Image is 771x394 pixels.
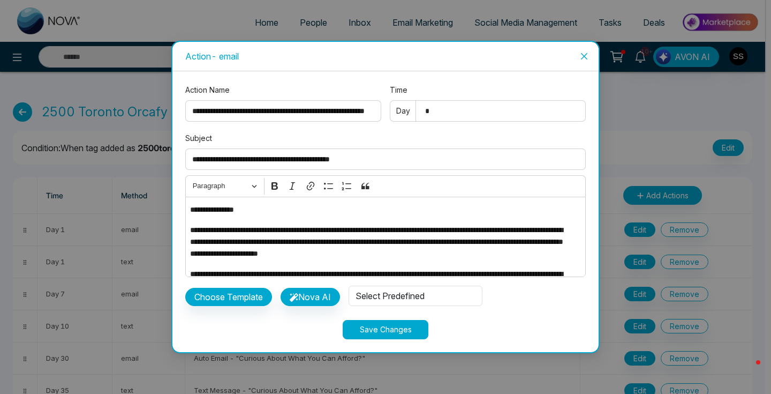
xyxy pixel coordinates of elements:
button: Close [570,42,599,71]
button: Paragraph [188,178,262,195]
label: Action Name [185,84,381,96]
button: Save Changes [343,320,428,339]
span: Day [396,105,410,117]
div: Select Predefined [349,286,482,306]
div: Editor editing area: main [185,197,586,277]
label: Subject [185,132,586,144]
div: Editor toolbar [185,175,586,196]
span: Paragraph [193,180,248,192]
label: Time [390,84,586,96]
div: Action - email [185,50,586,62]
iframe: Intercom live chat [735,358,760,383]
span: close [580,52,588,61]
button: Choose Template [185,288,272,306]
button: Nova AI [281,288,340,306]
